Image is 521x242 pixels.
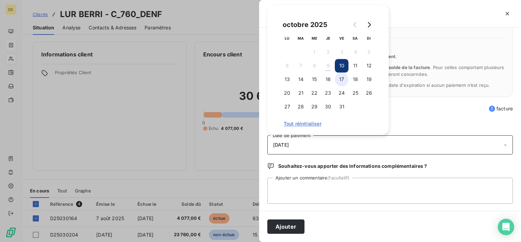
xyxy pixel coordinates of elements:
span: 1 [489,106,495,112]
button: 24 [335,86,348,100]
button: 15 [308,72,321,86]
button: 8 [308,59,321,72]
button: 31 [335,100,348,113]
th: dimanche [362,31,376,45]
button: 10 [335,59,348,72]
button: 1 [308,45,321,59]
button: 3 [335,45,348,59]
span: [DATE] [273,142,289,148]
th: samedi [348,31,362,45]
button: 18 [348,72,362,86]
th: jeudi [321,31,335,45]
button: 21 [294,86,308,100]
button: 22 [308,86,321,100]
span: Tout réinitialiser [284,121,372,126]
div: octobre 2025 [280,19,330,30]
button: 9 [321,59,335,72]
th: mercredi [308,31,321,45]
button: 12 [362,59,376,72]
button: 7 [294,59,308,72]
button: 6 [280,59,294,72]
button: 2 [321,45,335,59]
button: 20 [280,86,294,100]
span: La promesse de paiement couvre . Pour celles comportant plusieurs échéances, seules les échéances... [284,65,504,77]
th: mardi [294,31,308,45]
button: 27 [280,100,294,113]
div: Open Intercom Messenger [498,219,514,235]
button: Ajouter [267,219,304,234]
button: 30 [321,100,335,113]
button: 29 [308,100,321,113]
span: Souhaitez-vous apporter des informations complémentaires ? [278,163,427,170]
button: 5 [362,45,376,59]
button: 16 [321,72,335,86]
button: 28 [294,100,308,113]
span: l’ensemble du solde de la facture [357,65,430,70]
button: 26 [362,86,376,100]
button: 19 [362,72,376,86]
button: 4 [348,45,362,59]
button: 25 [348,86,362,100]
span: facture [489,105,513,112]
th: vendredi [335,31,348,45]
button: 13 [280,72,294,86]
button: 23 [321,86,335,100]
button: Go to previous month [348,18,362,31]
button: 11 [348,59,362,72]
button: 14 [294,72,308,86]
button: 17 [335,72,348,86]
th: lundi [280,31,294,45]
button: Go to next month [362,18,376,31]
